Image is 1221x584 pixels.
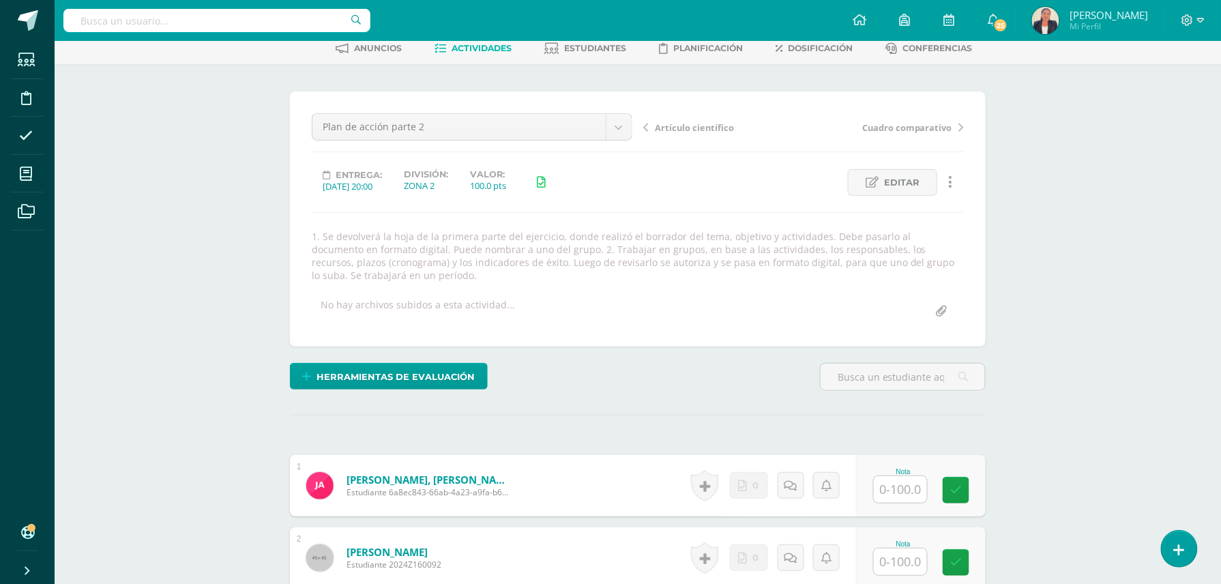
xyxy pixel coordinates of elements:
[323,114,595,140] span: Plan de acción parte 2
[347,473,510,486] a: [PERSON_NAME], [PERSON_NAME]
[323,180,382,192] div: [DATE] 20:00
[873,468,933,476] div: Nota
[306,230,969,282] div: 1. Se devolverá la hoja de la primera parte del ejercicio, donde realizó el borrador del tema, ob...
[821,364,985,390] input: Busca un estudiante aquí...
[1032,7,1059,34] img: 8bc7430e3f8928aa100dcf47602cf1d2.png
[993,18,1008,33] span: 25
[336,170,382,180] span: Entrega:
[347,559,441,570] span: Estudiante 2024Z160092
[347,545,441,559] a: [PERSON_NAME]
[290,363,488,390] a: Herramientas de evaluación
[862,121,952,134] span: Cuadro comparativo
[306,544,334,572] img: 45x45
[306,472,334,499] img: 9a9e6e5cfd74655d445a6fc0b991bc09.png
[643,120,804,134] a: Artículo científico
[317,364,475,390] span: Herramientas de evaluación
[789,43,853,53] span: Dosificación
[312,114,632,140] a: Plan de acción parte 2
[435,38,512,59] a: Actividades
[355,43,402,53] span: Anuncios
[884,170,920,195] span: Editar
[470,179,506,192] div: 100.0 pts
[874,549,927,575] input: 0-100.0
[347,486,510,498] span: Estudiante 6a8ec843-66ab-4a23-a9fa-b62eda59c0ad
[886,38,973,59] a: Conferencias
[336,38,402,59] a: Anuncios
[674,43,744,53] span: Planificación
[655,121,734,134] span: Artículo científico
[321,298,515,325] div: No hay archivos subidos a esta actividad...
[1070,8,1148,22] span: [PERSON_NAME]
[545,38,627,59] a: Estudiantes
[565,43,627,53] span: Estudiantes
[873,540,933,548] div: Nota
[660,38,744,59] a: Planificación
[470,169,506,179] label: Valor:
[776,38,853,59] a: Dosificación
[804,120,964,134] a: Cuadro comparativo
[1070,20,1148,32] span: Mi Perfil
[753,545,759,570] span: 0
[874,476,927,503] input: 0-100.0
[753,473,759,498] span: 0
[903,43,973,53] span: Conferencias
[404,169,448,179] label: División:
[404,179,448,192] div: ZONA 2
[452,43,512,53] span: Actividades
[63,9,370,32] input: Busca un usuario...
